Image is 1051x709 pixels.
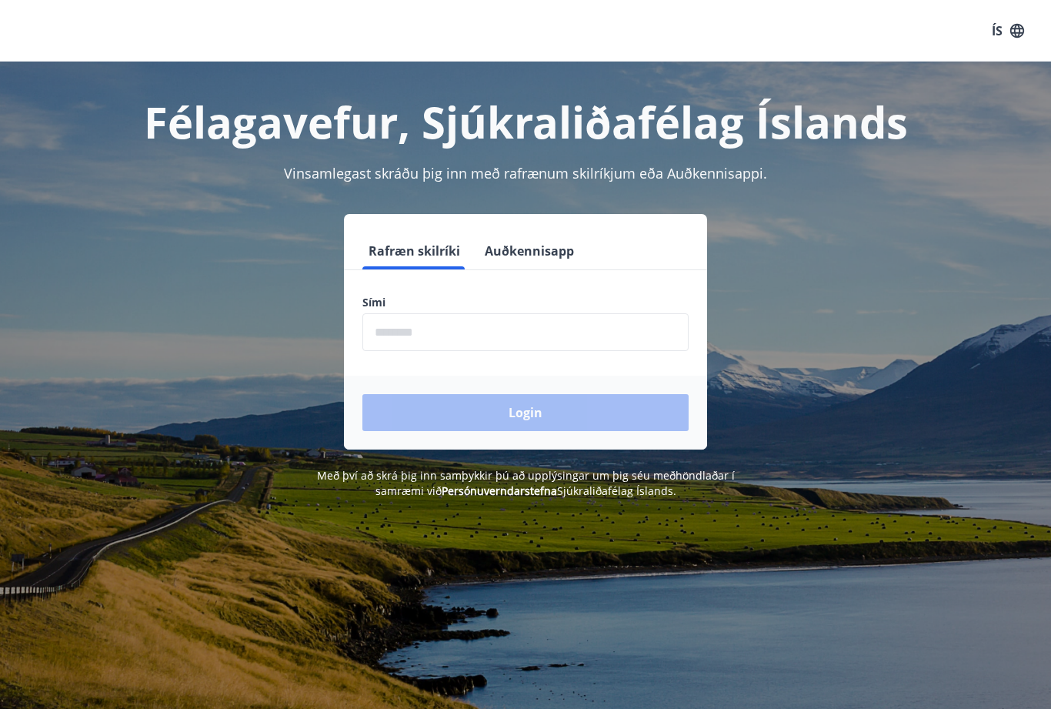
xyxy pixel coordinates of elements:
[442,483,557,498] a: Persónuverndarstefna
[284,164,767,182] span: Vinsamlegast skráðu þig inn með rafrænum skilríkjum eða Auðkennisappi.
[362,295,689,310] label: Sími
[18,92,1033,151] h1: Félagavefur, Sjúkraliðafélag Íslands
[983,17,1033,45] button: ÍS
[317,468,735,498] span: Með því að skrá þig inn samþykkir þú að upplýsingar um þig séu meðhöndlaðar í samræmi við Sjúkral...
[362,232,466,269] button: Rafræn skilríki
[479,232,580,269] button: Auðkennisapp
